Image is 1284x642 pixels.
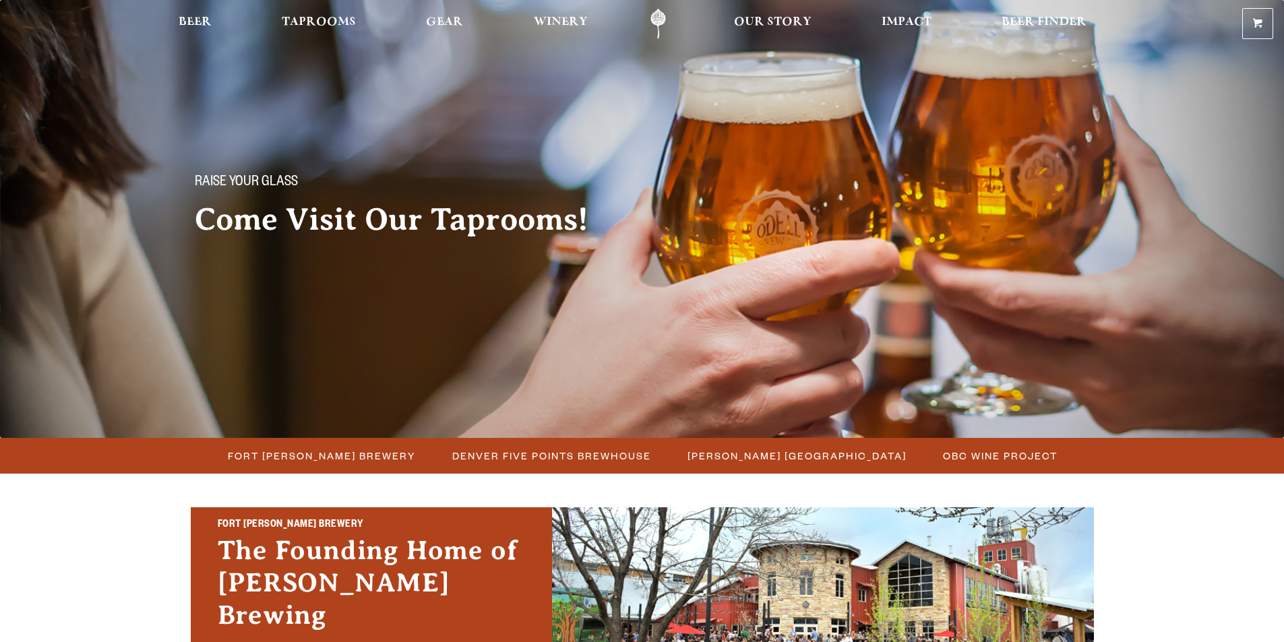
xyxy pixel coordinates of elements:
[679,446,913,466] a: [PERSON_NAME] [GEOGRAPHIC_DATA]
[1002,17,1087,28] span: Beer Finder
[633,9,683,39] a: Odell Home
[943,446,1058,466] span: OBC Wine Project
[873,9,940,39] a: Impact
[444,446,658,466] a: Denver Five Points Brewhouse
[195,174,298,192] span: Raise your glass
[882,17,931,28] span: Impact
[534,17,588,28] span: Winery
[687,446,907,466] span: [PERSON_NAME] [GEOGRAPHIC_DATA]
[935,446,1064,466] a: OBC Wine Project
[282,17,356,28] span: Taprooms
[179,17,212,28] span: Beer
[195,203,615,236] h2: Come Visit Our Taprooms!
[426,17,463,28] span: Gear
[220,446,423,466] a: Fort [PERSON_NAME] Brewery
[525,9,597,39] a: Winery
[734,17,812,28] span: Our Story
[417,9,472,39] a: Gear
[452,446,651,466] span: Denver Five Points Brewhouse
[170,9,220,39] a: Beer
[273,9,365,39] a: Taprooms
[218,517,525,534] h2: Fort [PERSON_NAME] Brewery
[993,9,1095,39] a: Beer Finder
[228,446,416,466] span: Fort [PERSON_NAME] Brewery
[725,9,820,39] a: Our Story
